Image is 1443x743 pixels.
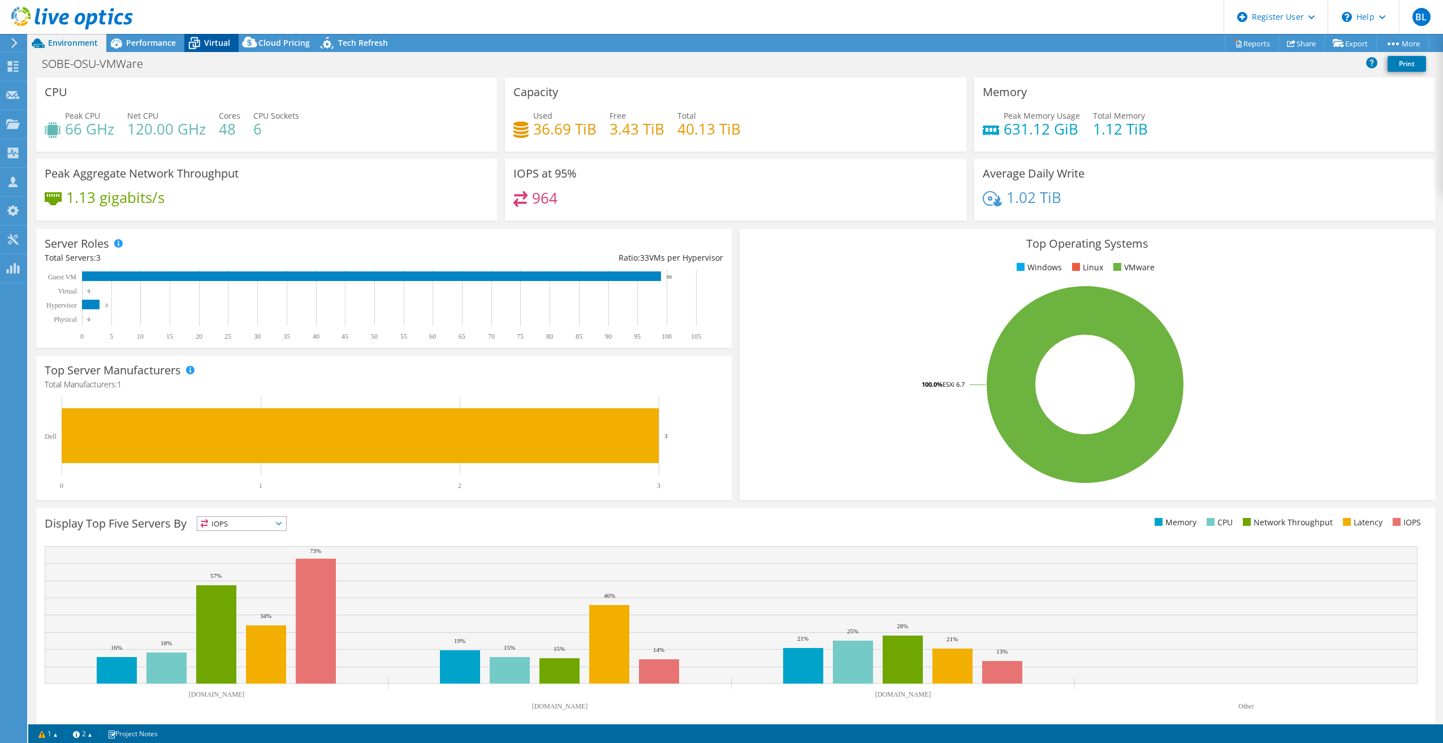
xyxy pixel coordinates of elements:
text: Guest VM [48,273,76,281]
text: 3 [664,433,668,439]
h3: IOPS at 95% [513,167,577,180]
h3: Server Roles [45,237,109,250]
span: 1 [117,379,122,390]
span: Net CPU [127,110,158,121]
text: [DOMAIN_NAME] [532,702,588,710]
a: Reports [1225,34,1279,52]
span: Total Memory [1093,110,1145,121]
h1: SOBE-OSU-VMWare [37,58,161,70]
h4: 48 [219,123,240,135]
span: BL [1412,8,1431,26]
span: Used [533,110,552,121]
h3: Capacity [513,86,558,98]
span: 33 [640,252,649,263]
span: Cores [219,110,240,121]
li: Latency [1340,516,1382,529]
li: Memory [1152,516,1196,529]
h4: 6 [253,123,299,135]
span: Environment [48,37,98,48]
text: 15% [554,645,565,652]
tspan: 100.0% [922,380,943,388]
span: IOPS [197,517,286,530]
h4: 1.12 TiB [1093,123,1148,135]
text: 60 [429,332,436,340]
li: Linux [1069,261,1103,274]
li: CPU [1204,516,1233,529]
text: 16% [111,644,122,651]
text: 15% [504,644,515,651]
a: 2 [65,727,100,741]
h3: Top Operating Systems [748,237,1427,250]
tspan: ESXi 6.7 [943,380,965,388]
text: Hypervisor [46,301,77,309]
text: 80 [546,332,553,340]
text: 21% [947,636,958,642]
h3: Peak Aggregate Network Throughput [45,167,239,180]
li: VMware [1111,261,1155,274]
span: Virtual [204,37,230,48]
text: 20 [196,332,202,340]
h4: 120.00 GHz [127,123,206,135]
span: Cloud Pricing [258,37,310,48]
span: Peak Memory Usage [1004,110,1080,121]
text: 13% [996,648,1008,655]
text: 70 [488,332,495,340]
text: 85 [576,332,582,340]
li: Network Throughput [1240,516,1333,529]
text: 105 [691,332,701,340]
h4: 1.13 gigabits/s [66,191,165,204]
text: 0 [80,332,84,340]
text: 100 [662,332,672,340]
h3: Average Daily Write [983,167,1085,180]
text: 73% [310,547,321,554]
text: 28% [897,623,908,629]
svg: \n [1342,12,1352,22]
a: More [1376,34,1429,52]
text: 15 [166,332,173,340]
h3: Memory [983,86,1027,98]
text: 40 [313,332,319,340]
div: Total Servers: [45,252,384,264]
text: [DOMAIN_NAME] [875,690,931,698]
h4: 66 GHz [65,123,114,135]
text: 34% [260,612,271,619]
span: Peak CPU [65,110,100,121]
text: 90 [605,332,612,340]
span: Free [610,110,626,121]
span: Performance [126,37,176,48]
text: Dell [45,433,57,440]
h3: Top Server Manufacturers [45,364,181,377]
text: 0 [88,288,90,294]
text: 45 [342,332,348,340]
text: 0 [88,317,90,322]
h4: 3.43 TiB [610,123,664,135]
text: 25 [224,332,231,340]
a: 1 [31,727,66,741]
text: 30 [254,332,261,340]
span: 3 [96,252,101,263]
a: Project Notes [100,727,166,741]
div: Ratio: VMs per Hypervisor [384,252,723,264]
h4: 1.02 TiB [1006,191,1061,204]
text: 21% [797,635,809,642]
text: 0 [60,482,63,490]
h3: CPU [45,86,67,98]
h4: 631.12 GiB [1004,123,1080,135]
text: 19% [454,637,465,644]
text: 3 [657,482,660,490]
text: [DOMAIN_NAME] [189,690,245,698]
a: Export [1324,34,1377,52]
h4: 964 [532,192,558,204]
h4: Total Manufacturers: [45,378,723,391]
text: 2 [458,482,461,490]
a: Share [1278,34,1325,52]
text: 14% [653,646,664,653]
text: 25% [847,628,858,634]
text: 3 [105,303,108,308]
text: 99 [667,274,672,280]
text: Virtual [58,287,77,295]
text: 35 [283,332,290,340]
text: 50 [371,332,378,340]
text: 46% [604,592,615,599]
text: 5 [110,332,113,340]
